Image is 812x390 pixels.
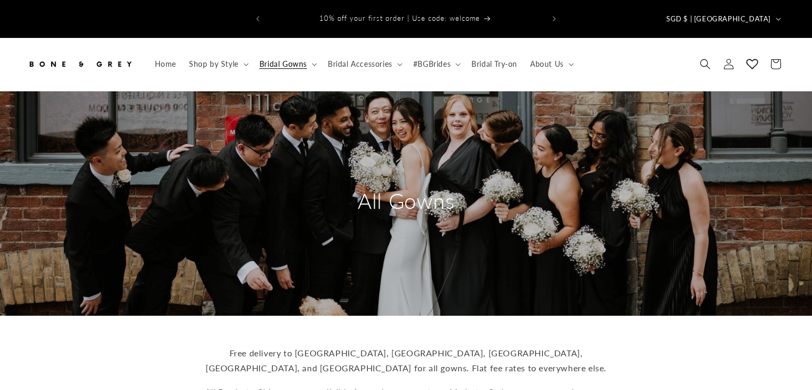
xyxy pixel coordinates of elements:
button: SGD $ | [GEOGRAPHIC_DATA] [660,9,785,29]
span: #BGBrides [413,59,451,69]
span: SGD $ | [GEOGRAPHIC_DATA] [666,14,771,25]
summary: About Us [524,53,578,75]
span: Bridal Gowns [259,59,307,69]
span: About Us [530,59,564,69]
a: Home [148,53,183,75]
span: Bridal Accessories [328,59,392,69]
summary: Bridal Accessories [321,53,407,75]
summary: Shop by Style [183,53,253,75]
summary: Search [693,52,717,76]
button: Next announcement [542,9,566,29]
h2: All Gowns [305,187,508,215]
a: Bridal Try-on [465,53,524,75]
span: Shop by Style [189,59,239,69]
button: Previous announcement [246,9,270,29]
p: Free delivery to [GEOGRAPHIC_DATA], [GEOGRAPHIC_DATA], [GEOGRAPHIC_DATA], [GEOGRAPHIC_DATA], and ... [198,346,614,377]
summary: #BGBrides [407,53,465,75]
span: 10% off your first order | Use code: welcome [319,14,480,22]
span: Home [155,59,176,69]
img: Bone and Grey Bridal [27,52,133,76]
span: Bridal Try-on [471,59,517,69]
a: Bone and Grey Bridal [23,49,138,80]
summary: Bridal Gowns [253,53,321,75]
